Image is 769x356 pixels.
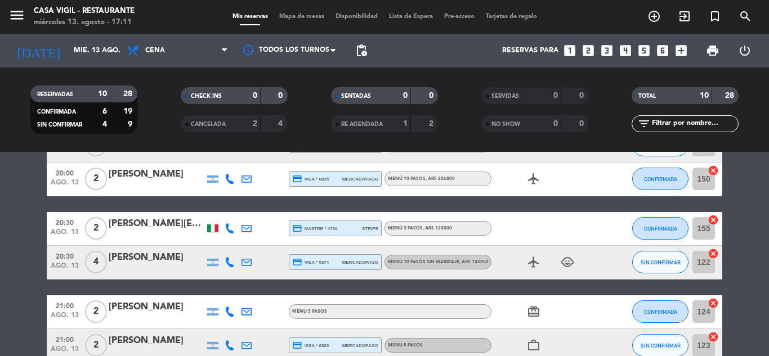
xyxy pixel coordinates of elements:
[527,172,540,186] i: airplanemode_active
[278,92,285,100] strong: 0
[292,257,302,267] i: credit_card
[429,92,436,100] strong: 0
[644,309,677,315] span: CONFIRMADA
[708,298,719,309] i: cancel
[383,13,439,20] span: Lista de Espera
[618,43,633,58] i: looks_4
[644,176,677,182] span: CONFIRMADA
[342,175,378,183] span: mercadopago
[102,120,107,128] strong: 4
[342,342,378,349] span: mercadopago
[292,174,302,184] i: credit_card
[491,93,519,99] span: SERVIDAS
[292,340,302,350] i: credit_card
[51,166,79,179] span: 20:00
[480,13,543,20] span: Tarjetas de regalo
[85,217,107,240] span: 2
[708,331,719,343] i: cancel
[388,260,489,264] span: Menú 10 pasos sin maridaje
[678,10,691,23] i: exit_to_app
[388,177,455,181] span: Menú 10 pasos
[123,90,135,98] strong: 28
[123,107,135,115] strong: 19
[37,92,73,97] span: RESERVADAS
[8,7,25,28] button: menu
[253,92,257,100] strong: 0
[637,117,651,130] i: filter_list
[342,259,378,266] span: mercadopago
[34,17,135,28] div: miércoles 13. agosto - 17:11
[34,6,135,17] div: Casa Vigil - Restaurante
[292,223,302,233] i: credit_card
[725,92,736,100] strong: 28
[403,120,408,128] strong: 1
[728,34,761,67] div: LOG OUT
[708,214,719,226] i: cancel
[739,10,752,23] i: search
[527,339,540,352] i: work_outline
[708,248,719,259] i: cancel
[105,44,118,57] i: arrow_drop_down
[109,300,204,314] div: [PERSON_NAME]
[459,260,489,264] span: , ARS 145950
[429,120,436,128] strong: 2
[641,259,681,265] span: SIN CONFIRMAR
[647,10,661,23] i: add_circle_outline
[292,257,329,267] span: visa * 5374
[655,43,670,58] i: looks_6
[292,309,327,314] span: Menu 5 pasos
[355,44,368,57] span: pending_actions
[388,343,423,348] span: Menu 5 pasos
[109,334,204,348] div: [PERSON_NAME]
[51,228,79,241] span: ago. 13
[274,13,330,20] span: Mapa de mesas
[109,217,204,231] div: [PERSON_NAME][EMAIL_ADDRESS][DOMAIN_NAME]
[579,92,586,100] strong: 0
[651,118,738,130] input: Filtrar por nombre...
[51,145,79,158] span: ago. 13
[632,300,688,323] button: CONFIRMADA
[527,305,540,318] i: card_giftcard
[581,43,596,58] i: looks_two
[85,300,107,323] span: 2
[85,251,107,273] span: 4
[102,107,107,115] strong: 6
[641,343,681,349] span: SIN CONFIRMAR
[674,43,688,58] i: add_box
[278,120,285,128] strong: 4
[362,225,378,232] span: stripe
[561,255,574,269] i: child_care
[638,93,656,99] span: TOTAL
[98,90,107,98] strong: 10
[426,177,455,181] span: , ARS 226800
[527,255,540,269] i: airplanemode_active
[8,38,68,63] i: [DATE]
[51,299,79,312] span: 21:00
[37,122,82,128] span: SIN CONFIRMAR
[706,44,719,57] span: print
[292,174,329,184] span: visa * 6835
[109,167,204,182] div: [PERSON_NAME]
[292,223,338,233] span: master * 4730
[632,251,688,273] button: SIN CONFIRMAR
[388,226,452,231] span: Menú 3 Pasos
[738,44,752,57] i: power_settings_new
[191,121,226,127] span: CANCELADA
[8,7,25,24] i: menu
[708,10,722,23] i: turned_in_not
[85,168,107,190] span: 2
[37,109,76,115] span: CONFIRMADA
[403,92,408,100] strong: 0
[632,217,688,240] button: CONFIRMADA
[109,250,204,265] div: [PERSON_NAME]
[562,43,577,58] i: looks_one
[227,13,274,20] span: Mis reservas
[51,216,79,229] span: 20:30
[579,120,586,128] strong: 0
[292,340,329,350] span: visa * 6820
[145,47,165,55] span: Cena
[51,250,79,263] span: 20:30
[553,120,558,128] strong: 0
[51,333,79,346] span: 21:00
[423,226,452,231] span: , ARS 123000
